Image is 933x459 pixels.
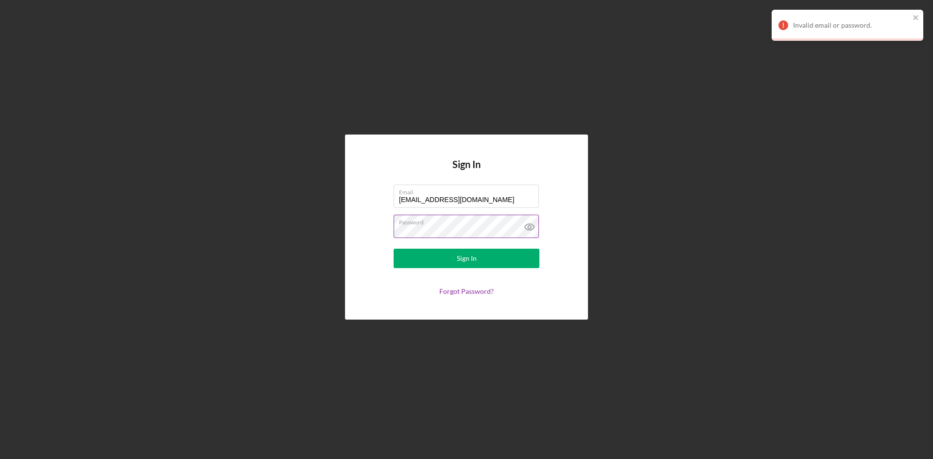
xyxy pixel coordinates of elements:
h4: Sign In [452,159,481,185]
button: Sign In [394,249,539,268]
a: Forgot Password? [439,287,494,295]
div: Invalid email or password. [793,21,910,29]
button: close [913,14,919,23]
div: Sign In [457,249,477,268]
label: Email [399,185,539,196]
label: Password [399,215,539,226]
